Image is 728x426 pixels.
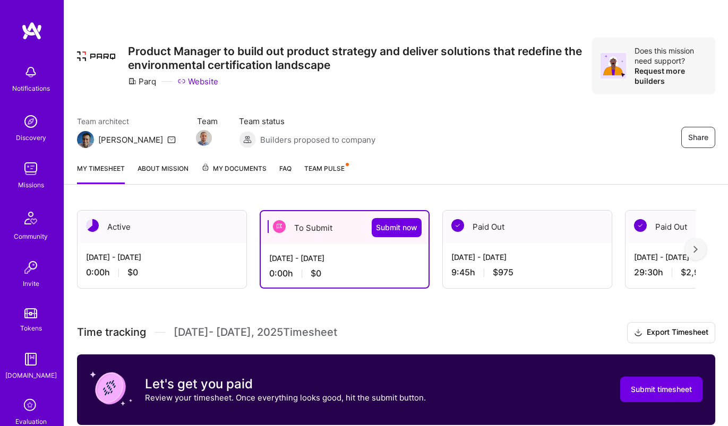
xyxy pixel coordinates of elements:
[601,53,626,79] img: Avatar
[273,220,286,233] img: To Submit
[197,129,211,147] a: Team Member Avatar
[20,62,41,83] img: bell
[239,116,375,127] span: Team status
[21,396,41,416] i: icon SelectionTeam
[372,218,422,237] button: Submit now
[304,163,348,184] a: Team Pulse
[451,267,603,278] div: 9:45 h
[23,278,39,289] div: Invite
[196,130,212,146] img: Team Member Avatar
[681,267,710,278] span: $2,950
[635,46,707,66] div: Does this mission need support?
[627,322,715,343] button: Export Timesheet
[90,367,132,410] img: coin
[24,308,37,318] img: tokens
[167,135,176,144] i: icon Mail
[634,219,647,232] img: Paid Out
[86,251,238,263] div: [DATE] - [DATE]
[201,163,267,175] span: My Documents
[304,164,345,172] span: Team Pulse
[128,76,156,87] div: Parq
[14,231,48,242] div: Community
[620,377,703,402] button: Submit timesheet
[177,76,218,87] a: Website
[493,267,513,278] span: $975
[269,253,420,264] div: [DATE] - [DATE]
[693,246,698,253] img: right
[145,376,426,392] h3: Let's get you paid
[681,127,715,148] button: Share
[86,219,99,232] img: Active
[20,323,42,334] div: Tokens
[18,179,44,190] div: Missions
[77,131,94,148] img: Team Architect
[145,392,426,403] p: Review your timesheet. Once everything looks good, hit the submit button.
[174,326,337,339] span: [DATE] - [DATE] , 2025 Timesheet
[128,77,136,85] i: icon CompanyGray
[451,251,603,263] div: [DATE] - [DATE]
[77,326,146,339] span: Time tracking
[20,111,41,132] img: discovery
[138,163,189,184] a: About Mission
[376,222,417,233] span: Submit now
[127,267,138,278] span: $0
[16,132,46,143] div: Discovery
[5,370,57,381] div: [DOMAIN_NAME]
[18,205,44,231] img: Community
[634,327,643,338] i: icon Download
[260,134,375,145] span: Builders proposed to company
[20,158,41,179] img: teamwork
[77,116,176,127] span: Team architect
[279,163,292,184] a: FAQ
[78,211,246,243] div: Active
[12,83,50,94] div: Notifications
[86,267,238,278] div: 0:00 h
[98,134,163,145] div: [PERSON_NAME]
[261,211,429,244] div: To Submit
[631,384,692,395] span: Submit timesheet
[77,163,125,184] a: My timesheet
[269,268,420,279] div: 0:00 h
[311,268,321,279] span: $0
[201,163,267,184] a: My Documents
[443,211,612,243] div: Paid Out
[197,116,218,127] span: Team
[20,257,41,278] img: Invite
[20,349,41,370] img: guide book
[688,132,708,143] span: Share
[21,21,42,40] img: logo
[635,66,707,86] div: Request more builders
[451,219,464,232] img: Paid Out
[77,51,115,61] img: Company Logo
[239,131,256,148] img: Builders proposed to company
[128,45,592,71] h3: Product Manager to build out product strategy and deliver solutions that redefine the environment...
